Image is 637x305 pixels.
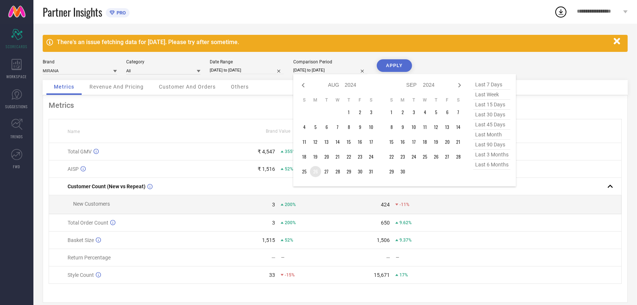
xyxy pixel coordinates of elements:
[310,97,321,103] th: Monday
[473,90,510,100] span: last week
[431,136,442,147] td: Thu Sep 19 2024
[473,80,510,90] span: last 7 days
[473,100,510,110] span: last 15 days
[343,107,355,118] td: Thu Aug 01 2024
[126,59,200,64] div: Category
[68,149,92,155] span: Total GMV
[355,151,366,162] td: Fri Aug 23 2024
[6,44,28,49] span: SCORECARDS
[321,122,332,133] td: Tue Aug 06 2024
[442,151,453,162] td: Fri Sep 27 2024
[473,130,510,140] span: last month
[321,136,332,147] td: Tue Aug 13 2024
[377,59,412,72] button: APPLY
[266,129,290,134] span: Brand Value
[258,149,275,155] div: ₹ 4,547
[68,255,111,261] span: Return Percentage
[473,120,510,130] span: last 45 days
[399,238,412,243] span: 9.37%
[285,272,295,278] span: -15%
[332,97,343,103] th: Wednesday
[442,107,453,118] td: Fri Sep 06 2024
[7,74,27,79] span: WORKSPACE
[210,66,284,74] input: Select date range
[397,107,408,118] td: Mon Sep 02 2024
[355,107,366,118] td: Fri Aug 02 2024
[299,81,308,90] div: Previous month
[408,136,419,147] td: Tue Sep 17 2024
[399,202,409,207] span: -11%
[73,201,110,207] span: New Customers
[442,122,453,133] td: Fri Sep 13 2024
[397,166,408,177] td: Mon Sep 30 2024
[408,107,419,118] td: Tue Sep 03 2024
[366,136,377,147] td: Sat Aug 17 2024
[299,136,310,147] td: Sun Aug 11 2024
[68,183,146,189] span: Customer Count (New vs Repeat)
[299,97,310,103] th: Sunday
[54,84,74,90] span: Metrics
[355,122,366,133] td: Fri Aug 09 2024
[293,59,367,64] div: Comparison Period
[10,134,23,139] span: TRENDS
[419,122,431,133] td: Wed Sep 11 2024
[419,136,431,147] td: Wed Sep 18 2024
[231,84,249,90] span: Others
[397,97,408,103] th: Monday
[374,272,390,278] div: 15,671
[554,5,568,19] div: Open download list
[366,122,377,133] td: Sat Aug 10 2024
[473,160,510,170] span: last 6 months
[343,122,355,133] td: Thu Aug 08 2024
[453,122,464,133] td: Sat Sep 14 2024
[343,166,355,177] td: Thu Aug 29 2024
[272,202,275,208] div: 3
[442,136,453,147] td: Fri Sep 20 2024
[366,107,377,118] td: Sat Aug 03 2024
[419,107,431,118] td: Wed Sep 04 2024
[397,136,408,147] td: Mon Sep 16 2024
[68,272,94,278] span: Style Count
[366,151,377,162] td: Sat Aug 24 2024
[310,166,321,177] td: Mon Aug 26 2024
[453,107,464,118] td: Sat Sep 07 2024
[355,136,366,147] td: Fri Aug 16 2024
[68,237,94,243] span: Basket Size
[377,237,390,243] div: 1,506
[381,220,390,226] div: 650
[431,122,442,133] td: Thu Sep 12 2024
[262,237,275,243] div: 1,515
[386,166,397,177] td: Sun Sep 29 2024
[366,166,377,177] td: Sat Aug 31 2024
[386,151,397,162] td: Sun Sep 22 2024
[332,122,343,133] td: Wed Aug 07 2024
[272,220,275,226] div: 3
[381,202,390,208] div: 424
[271,255,275,261] div: —
[210,59,284,64] div: Date Range
[408,151,419,162] td: Tue Sep 24 2024
[68,220,108,226] span: Total Order Count
[285,166,293,172] span: 52%
[13,164,20,169] span: FWD
[431,107,442,118] td: Thu Sep 05 2024
[366,97,377,103] th: Saturday
[115,10,126,16] span: PRO
[355,166,366,177] td: Fri Aug 30 2024
[343,136,355,147] td: Thu Aug 15 2024
[299,122,310,133] td: Sun Aug 04 2024
[386,122,397,133] td: Sun Sep 08 2024
[321,151,332,162] td: Tue Aug 20 2024
[455,81,464,90] div: Next month
[6,104,28,109] span: SUGGESTIONS
[321,166,332,177] td: Tue Aug 27 2024
[332,151,343,162] td: Wed Aug 21 2024
[332,136,343,147] td: Wed Aug 14 2024
[310,136,321,147] td: Mon Aug 12 2024
[419,97,431,103] th: Wednesday
[299,166,310,177] td: Sun Aug 25 2024
[281,255,335,260] div: —
[57,39,610,46] div: There's an issue fetching data for [DATE]. Please try after sometime.
[453,97,464,103] th: Saturday
[473,140,510,150] span: last 90 days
